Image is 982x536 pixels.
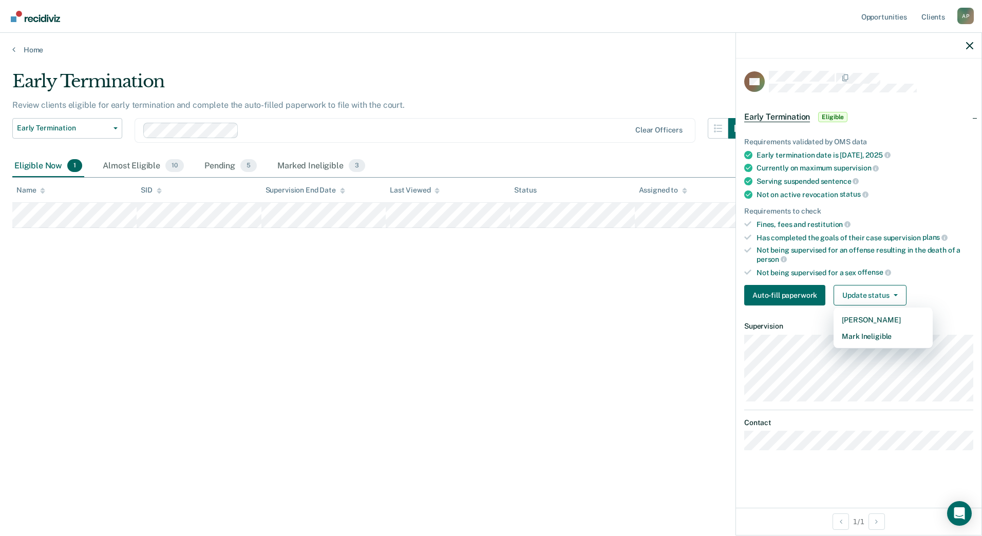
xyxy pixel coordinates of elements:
div: Open Intercom Messenger [947,501,972,526]
span: Early Termination [744,112,810,122]
span: offense [858,268,891,276]
span: Eligible [818,112,847,122]
div: Currently on maximum [757,163,973,173]
span: 5 [240,159,257,173]
div: Eligible Now [12,155,84,178]
div: Supervision End Date [266,186,345,195]
span: restitution [807,220,851,228]
span: Early Termination [17,124,109,132]
div: Marked Ineligible [275,155,367,178]
div: Name [16,186,45,195]
button: Update status [834,285,906,305]
div: Requirements validated by OMS data [744,138,973,146]
dt: Contact [744,418,973,427]
span: sentence [821,177,859,185]
div: Last Viewed [390,186,440,195]
span: 3 [349,159,365,173]
button: Next Opportunity [868,513,885,530]
p: Review clients eligible for early termination and complete the auto-filled paperwork to file with... [12,100,405,110]
div: Has completed the goals of their case supervision [757,233,973,242]
span: supervision [834,164,879,172]
div: Early Termination [12,71,749,100]
img: Recidiviz [11,11,60,22]
span: 2025 [865,151,890,159]
div: Not on active revocation [757,190,973,199]
button: Previous Opportunity [833,513,849,530]
div: Pending [202,155,259,178]
div: A P [957,8,974,24]
button: Profile dropdown button [957,8,974,24]
a: Home [12,45,970,54]
span: plans [922,233,948,241]
div: Almost Eligible [101,155,186,178]
div: Early termination date is [DATE], [757,150,973,160]
div: Not being supervised for an offense resulting in the death of a [757,246,973,263]
div: Early TerminationEligible [736,101,981,133]
dt: Supervision [744,322,973,331]
span: status [840,190,868,198]
div: 1 / 1 [736,508,981,535]
div: Assigned to [639,186,687,195]
div: Serving suspended [757,177,973,186]
span: person [757,255,787,263]
div: Clear officers [635,126,683,135]
button: Auto-fill paperwork [744,285,825,305]
div: SID [141,186,162,195]
span: 10 [165,159,184,173]
div: Requirements to check [744,207,973,216]
span: 1 [67,159,82,173]
div: Not being supervised for a sex [757,268,973,277]
button: Mark Ineligible [834,328,933,344]
div: Fines, fees and [757,220,973,229]
a: Navigate to form link [744,285,829,305]
button: [PERSON_NAME] [834,312,933,328]
div: Status [514,186,536,195]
